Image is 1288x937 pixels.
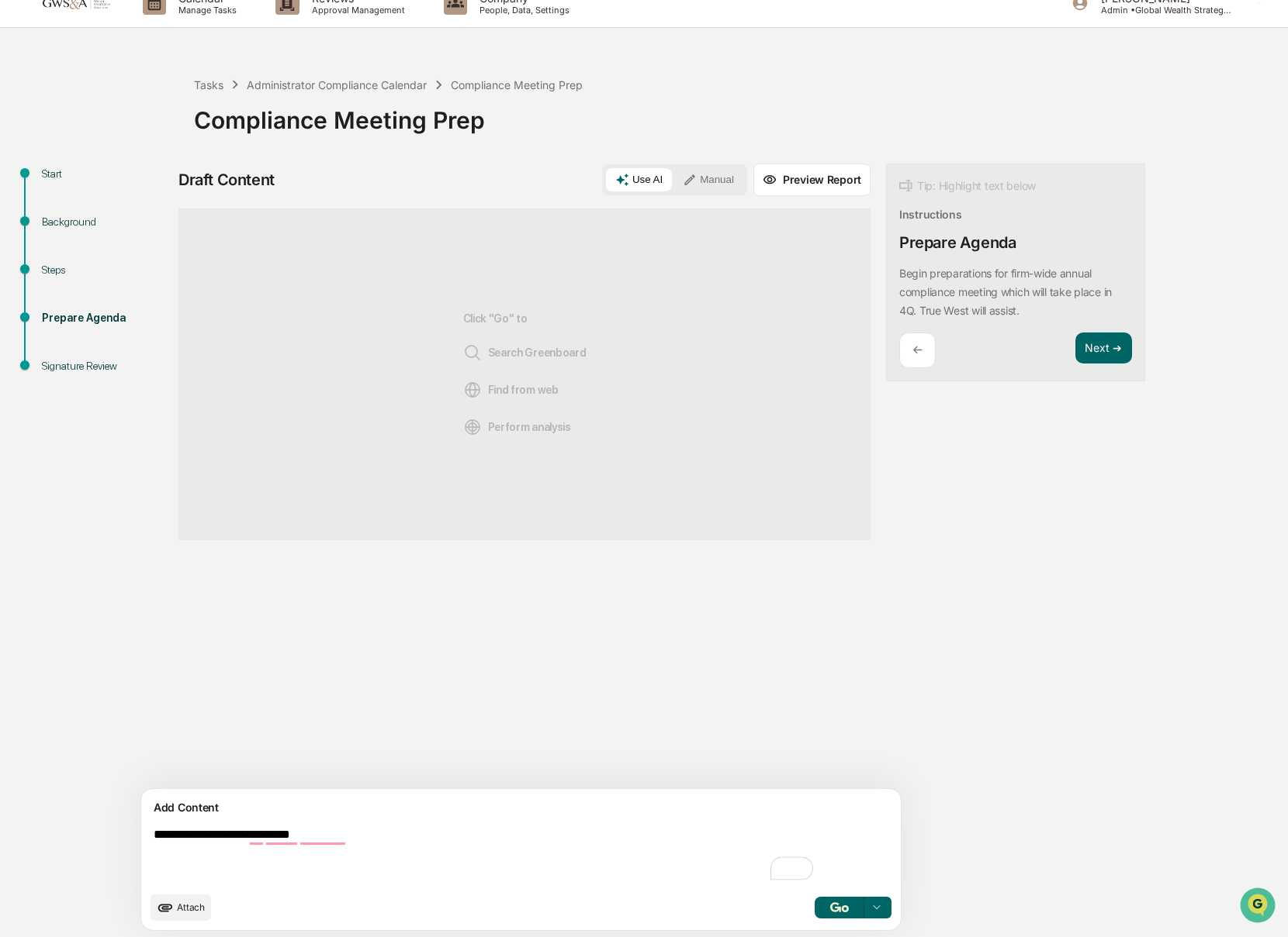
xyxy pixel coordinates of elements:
div: Compliance Meeting Prep [451,78,583,91]
div: Start [42,166,169,182]
p: ← [912,343,923,357]
p: Begin preparations for firm-wide annual compliance meeting which will take place in 4Q. True West... [899,267,1112,317]
div: Instructions [899,208,962,221]
iframe: Open customer support [1238,886,1280,928]
span: Find from web [463,381,559,399]
textarea: To enrich screen reader interactions, please activate Accessibility in Grammarly extension settings [147,822,822,890]
div: Background [42,214,169,230]
a: 🖐️Preclearance [9,189,106,217]
p: Approval Management [299,5,413,16]
p: People, Data, Settings [467,5,577,16]
div: Steps [42,262,169,278]
img: Web [463,381,482,399]
div: Draft Content [178,171,275,189]
span: Attach [177,901,205,913]
div: Signature Review [42,358,169,374]
img: 1746055101610-c473b297-6a78-478c-a979-82029cc54cd1 [16,119,43,146]
div: Tasks [194,78,223,91]
div: We're offline, we'll be back soon [53,134,203,146]
button: Next ➔ [1075,332,1132,364]
span: Perform analysis [463,418,571,436]
a: 🗄️Attestations [106,189,199,217]
span: Pylon [154,263,188,274]
div: 🖐️ [16,197,28,209]
button: Preview Report [753,164,871,196]
img: Go [830,902,849,912]
span: Attestations [128,195,192,211]
button: Go [815,897,864,918]
div: 🗄️ [113,197,125,209]
p: Admin • Global Wealth Strategies Associates [1089,5,1233,16]
div: Prepare Agenda [42,310,169,326]
div: 🔎 [16,226,28,239]
button: Manual [673,168,743,191]
div: Click "Go" to [463,234,587,515]
img: Search [463,343,482,362]
a: Powered byPylon [109,262,188,274]
div: Compliance Meeting Prep [194,94,1280,134]
div: Prepare Agenda [899,233,1016,252]
p: How can we help? [16,33,282,57]
span: Data Lookup [31,225,98,240]
p: Manage Tasks [166,5,244,16]
div: Administrator Compliance Calendar [247,78,427,91]
button: upload document [151,894,211,921]
button: Use AI [606,168,672,191]
div: Start new chat [53,119,254,134]
a: 🔎Data Lookup [9,219,104,246]
div: Tip: Highlight text below [899,177,1036,195]
span: Search Greenboard [463,343,587,362]
img: Analysis [463,418,482,436]
span: Preclearance [31,195,100,211]
div: Add Content [151,798,892,817]
button: Start new chat [264,123,282,142]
